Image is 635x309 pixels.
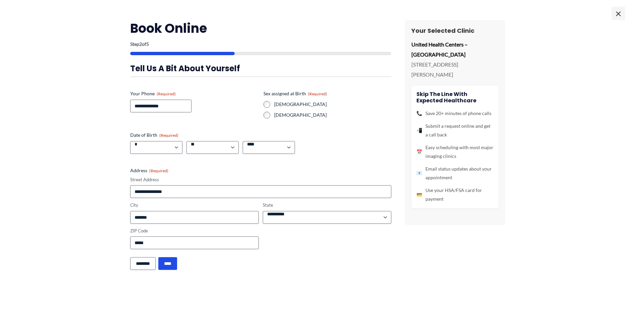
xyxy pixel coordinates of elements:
[130,63,391,74] h3: Tell us a bit about yourself
[411,39,498,59] p: United Health Centers – [GEOGRAPHIC_DATA]
[274,101,391,108] label: [DEMOGRAPHIC_DATA]
[416,190,422,199] span: 💳
[139,41,142,47] span: 2
[149,168,168,173] span: (Required)
[130,132,178,138] legend: Date of Birth
[146,41,149,47] span: 5
[130,177,391,183] label: Street Address
[130,202,259,208] label: City
[416,109,422,118] span: 📞
[263,90,327,97] legend: Sex assigned at Birth
[416,109,493,118] li: Save 20+ minutes of phone calls
[130,20,391,36] h2: Book Online
[130,228,259,234] label: ZIP Code
[130,167,168,174] legend: Address
[416,126,422,135] span: 📲
[130,90,258,97] label: Your Phone
[157,91,176,96] span: (Required)
[411,60,498,79] p: [STREET_ADDRESS][PERSON_NAME]
[416,169,422,178] span: 📧
[416,186,493,203] li: Use your HSA/FSA card for payment
[416,147,422,156] span: 📅
[411,27,498,34] h3: Your Selected Clinic
[416,91,493,104] h4: Skip the line with Expected Healthcare
[416,143,493,161] li: Easy scheduling with most major imaging clinics
[416,122,493,139] li: Submit a request online and get a call back
[159,133,178,138] span: (Required)
[416,165,493,182] li: Email status updates about your appointment
[263,202,391,208] label: State
[308,91,327,96] span: (Required)
[130,42,391,46] p: Step of
[612,7,625,20] span: ×
[274,112,391,118] label: [DEMOGRAPHIC_DATA]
